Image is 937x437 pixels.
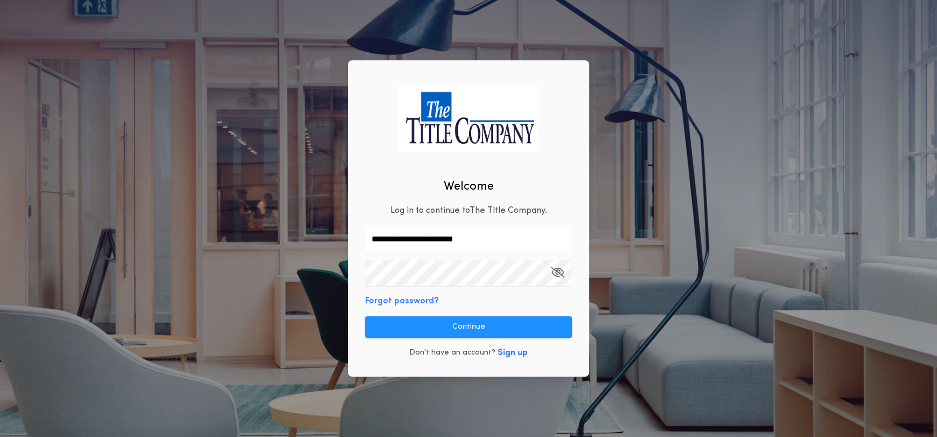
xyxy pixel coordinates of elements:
[498,346,528,359] button: Sign up
[365,316,572,338] button: Continue
[398,86,539,152] img: logo
[409,348,495,358] p: Don't have an account?
[444,178,494,196] h2: Welcome
[365,295,439,308] button: Forgot password?
[390,204,547,217] p: Log in to continue to The Title Company .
